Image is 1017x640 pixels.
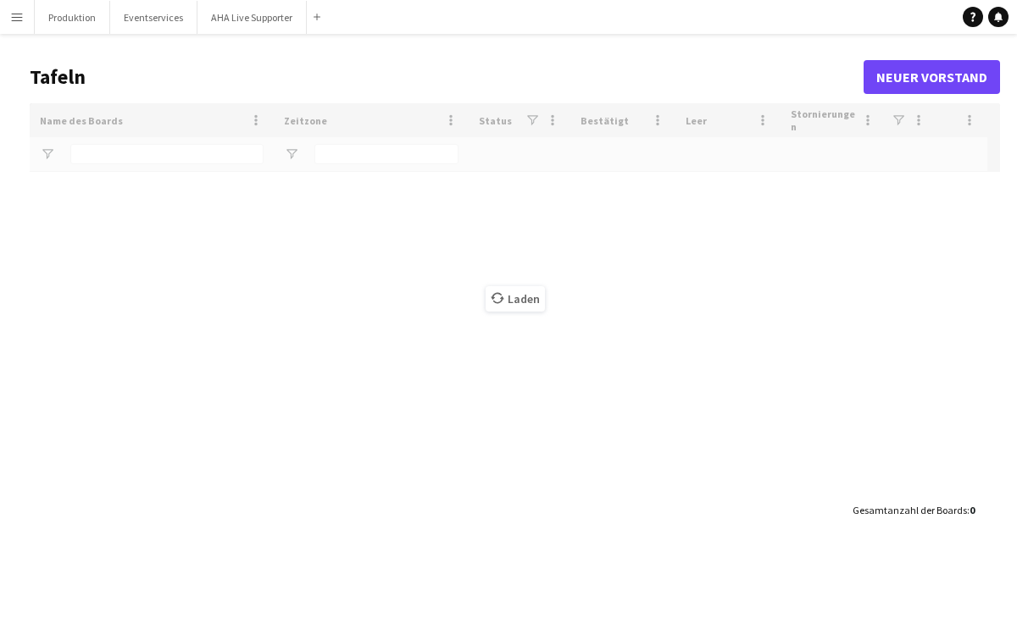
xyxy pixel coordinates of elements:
h1: Tafeln [30,64,864,90]
a: Neuer Vorstand [864,60,1000,94]
span: Laden [486,286,545,312]
span: 0 [970,504,975,516]
button: Eventservices [110,1,197,34]
button: AHA Live Supporter [197,1,307,34]
div: : [853,494,975,527]
button: Produktion [35,1,110,34]
span: Gesamtanzahl der Boards [853,504,967,516]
